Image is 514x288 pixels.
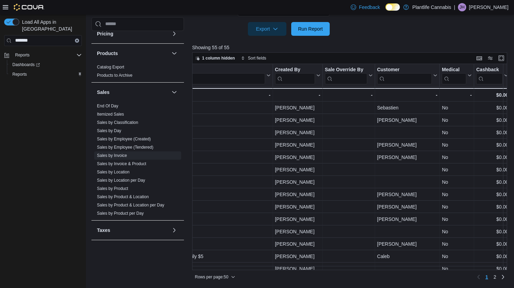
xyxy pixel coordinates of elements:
[7,60,85,70] a: Dashboards
[475,54,483,62] button: Keyboard shortcuts
[97,137,151,141] a: Sales by Employee (Created)
[97,89,110,96] h3: Sales
[193,54,238,62] button: 1 column hidden
[170,88,178,96] button: Sales
[97,186,128,191] a: Sales by Product
[469,3,508,11] p: [PERSON_NAME]
[97,169,130,175] span: Sales by Location
[238,54,269,62] button: Sort fields
[15,52,30,58] span: Reports
[275,91,320,99] div: -
[97,50,118,57] h3: Products
[170,226,178,234] button: Taxes
[97,73,132,78] a: Products to Archive
[12,72,27,77] span: Reports
[97,211,144,216] span: Sales by Product per Day
[97,111,124,117] span: Itemized Sales
[10,61,82,69] span: Dashboards
[10,70,82,78] span: Reports
[460,3,465,11] span: JH
[252,22,282,36] span: Export
[192,273,238,281] button: Rows per page:50
[97,145,153,150] span: Sales by Employee (Tendered)
[12,62,40,67] span: Dashboards
[97,170,130,174] a: Sales by Location
[12,51,82,59] span: Reports
[412,3,451,11] p: Plantlife Cannabis
[385,3,400,11] input: Dark Mode
[454,3,455,11] p: |
[75,39,79,43] button: Clear input
[10,61,43,69] a: Dashboards
[170,30,178,38] button: Pricing
[97,128,121,133] a: Sales by Day
[291,22,330,36] button: Run Report
[97,30,113,37] h3: Pricing
[476,91,508,99] div: $0.00
[97,161,146,166] a: Sales by Invoice & Product
[97,227,169,234] button: Taxes
[474,273,483,281] button: Previous page
[458,3,466,11] div: Jodi Hamilton
[146,91,270,99] div: -
[499,273,507,281] a: Next page
[97,65,124,70] a: Catalog Export
[97,50,169,57] button: Products
[97,203,164,207] a: Sales by Product & Location per Day
[10,70,30,78] a: Reports
[202,55,235,61] span: 1 column hidden
[19,19,82,32] span: Load All Apps in [GEOGRAPHIC_DATA]
[298,25,323,32] span: Run Report
[497,54,505,62] button: Enter fullscreen
[485,274,488,280] span: 1
[97,120,138,125] a: Sales by Classification
[1,50,85,60] button: Reports
[97,227,110,234] h3: Taxes
[97,104,118,108] a: End Of Day
[12,51,32,59] button: Reports
[170,49,178,57] button: Products
[7,70,85,79] button: Reports
[97,103,118,109] span: End Of Day
[442,91,472,99] div: -
[97,30,169,37] button: Pricing
[483,271,499,282] ul: Pagination for preceding grid
[377,91,437,99] div: -
[4,47,82,97] nav: Complex example
[486,54,494,62] button: Display options
[14,4,44,11] img: Cova
[494,274,496,280] span: 2
[97,153,127,158] a: Sales by Invoice
[97,211,144,216] a: Sales by Product per Day
[491,271,499,282] a: Page 2 of 2
[97,178,145,183] span: Sales by Location per Day
[91,63,184,82] div: Products
[192,44,511,51] p: Showing 55 of 55
[97,64,124,70] span: Catalog Export
[91,102,184,220] div: Sales
[325,91,372,99] div: -
[248,22,286,36] button: Export
[474,271,507,282] nav: Pagination for preceding grid
[97,178,145,183] a: Sales by Location per Day
[195,274,228,280] span: Rows per page : 50
[359,4,380,11] span: Feedback
[248,55,266,61] span: Sort fields
[348,0,383,14] a: Feedback
[483,271,491,282] button: Page 1 of 2
[97,202,164,208] span: Sales by Product & Location per Day
[97,89,169,96] button: Sales
[97,145,153,150] a: Sales by Employee (Tendered)
[97,194,149,199] a: Sales by Product & Location
[97,112,124,117] a: Itemized Sales
[97,136,151,142] span: Sales by Employee (Created)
